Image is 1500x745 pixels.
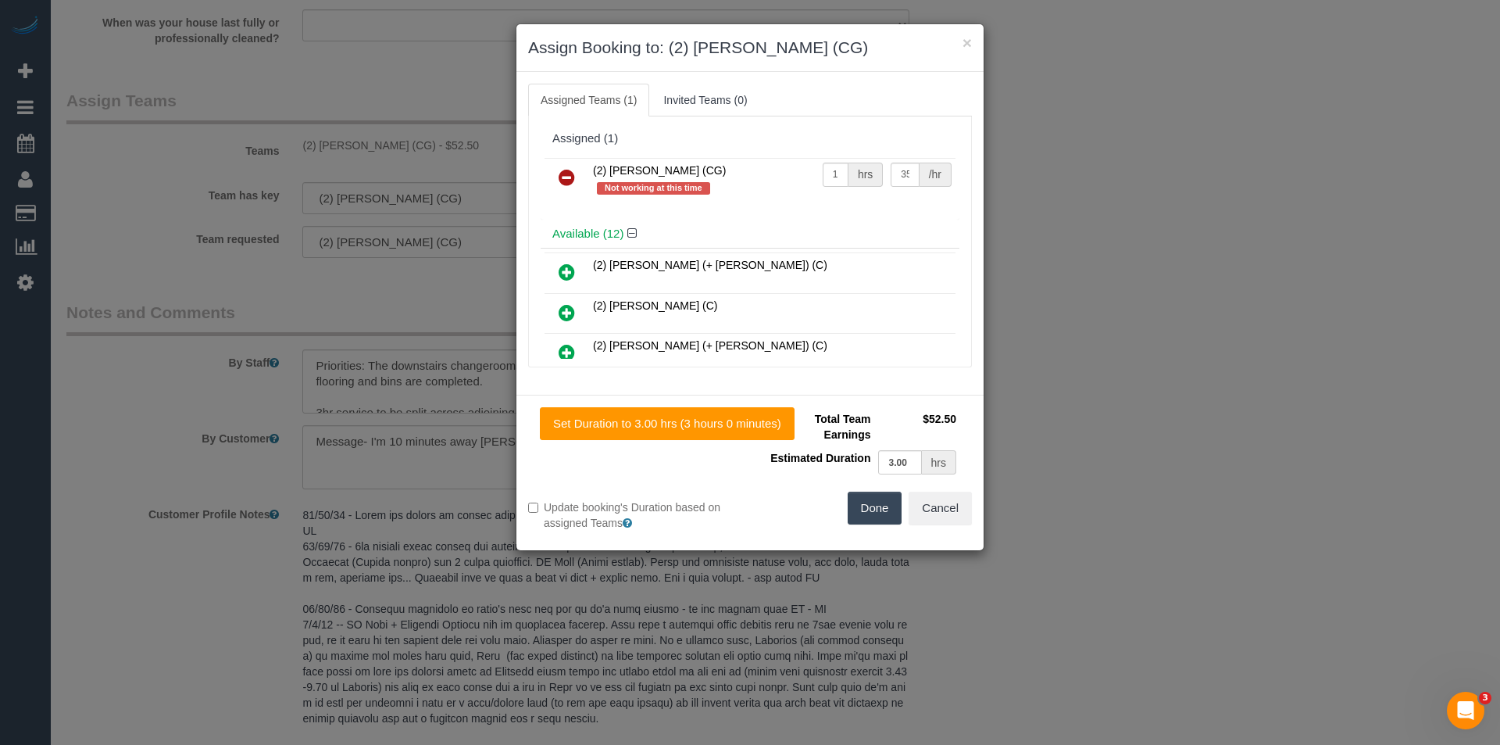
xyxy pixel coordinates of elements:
[909,492,972,525] button: Cancel
[1447,692,1484,729] iframe: Intercom live chat
[528,84,649,116] a: Assigned Teams (1)
[528,36,972,59] h3: Assign Booking to: (2) [PERSON_NAME] (CG)
[593,164,726,177] span: (2) [PERSON_NAME] (CG)
[848,492,902,525] button: Done
[848,163,883,187] div: hrs
[593,259,827,271] span: (2) [PERSON_NAME] (+ [PERSON_NAME]) (C)
[597,182,710,195] span: Not working at this time
[528,503,538,513] input: Update booking's Duration based on assigned Teams
[651,84,759,116] a: Invited Teams (0)
[962,34,972,51] button: ×
[920,163,952,187] div: /hr
[1479,692,1491,704] span: 3
[874,407,960,446] td: $52.50
[528,500,738,531] label: Update booking's Duration based on assigned Teams
[762,407,874,446] td: Total Team Earnings
[770,452,870,464] span: Estimated Duration
[552,132,948,145] div: Assigned (1)
[922,450,956,475] div: hrs
[593,299,717,312] span: (2) [PERSON_NAME] (C)
[593,339,827,352] span: (2) [PERSON_NAME] (+ [PERSON_NAME]) (C)
[540,407,795,440] button: Set Duration to 3.00 hrs (3 hours 0 minutes)
[552,227,948,241] h4: Available (12)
